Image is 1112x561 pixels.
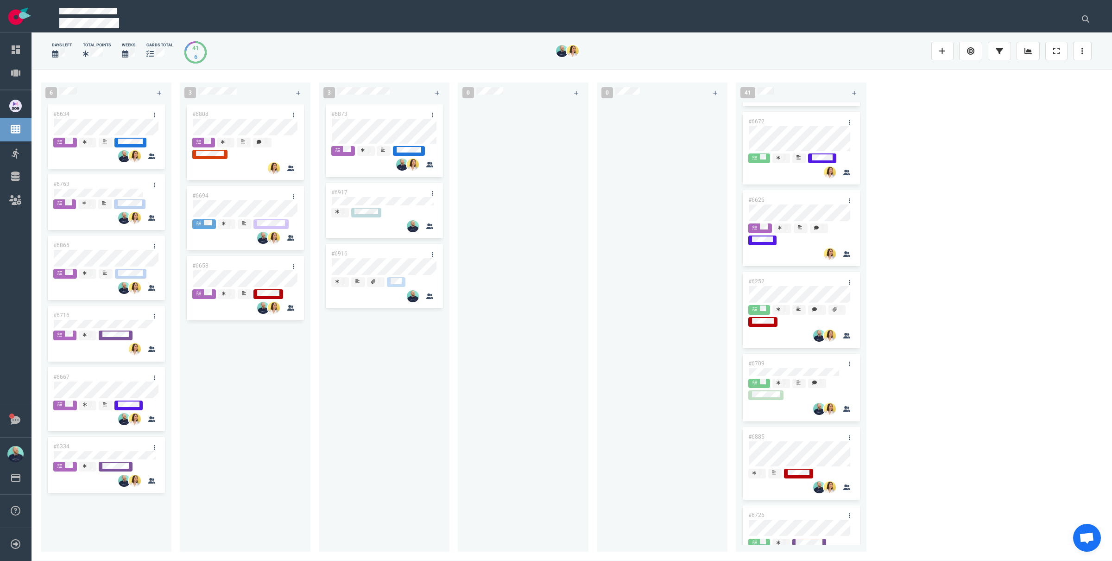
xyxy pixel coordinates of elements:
[824,248,836,260] img: 26
[53,312,69,319] a: #6716
[748,360,764,367] a: #6709
[331,189,347,196] a: #6917
[52,42,72,48] div: days left
[45,87,57,98] span: 6
[601,87,613,98] span: 0
[129,282,141,294] img: 26
[331,111,347,117] a: #6873
[556,45,568,57] img: 26
[407,290,419,302] img: 26
[740,87,755,98] span: 41
[146,42,173,48] div: cards total
[824,403,836,415] img: 26
[407,159,419,171] img: 26
[192,52,199,61] div: 6
[118,413,130,425] img: 26
[83,42,111,48] div: Total Points
[53,181,69,187] a: #6763
[118,282,130,294] img: 26
[192,262,208,269] a: #6658
[53,242,69,249] a: #6865
[118,475,130,487] img: 26
[813,481,825,493] img: 26
[824,166,836,178] img: 26
[192,111,208,117] a: #6808
[129,212,141,224] img: 26
[824,481,836,493] img: 26
[813,330,825,342] img: 26
[53,374,69,380] a: #6667
[257,232,269,244] img: 26
[813,403,825,415] img: 26
[268,302,280,314] img: 26
[257,302,269,314] img: 26
[129,475,141,487] img: 26
[824,330,836,342] img: 26
[748,118,764,125] a: #6672
[129,150,141,162] img: 26
[748,512,764,518] a: #6726
[122,42,135,48] div: Weeks
[396,159,408,171] img: 26
[462,87,474,98] span: 0
[192,44,199,52] div: 41
[567,45,579,57] img: 26
[53,111,69,117] a: #6634
[323,87,335,98] span: 3
[129,413,141,425] img: 26
[748,278,764,285] a: #6252
[331,250,347,257] a: #6916
[129,343,141,355] img: 26
[118,150,130,162] img: 26
[268,232,280,244] img: 26
[192,192,208,199] a: #6694
[118,212,130,224] img: 26
[268,162,280,174] img: 26
[407,220,419,232] img: 26
[184,87,196,98] span: 3
[1073,524,1101,552] div: Ouvrir le chat
[748,197,764,203] a: #6626
[748,433,764,440] a: #6885
[53,443,69,450] a: #6334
